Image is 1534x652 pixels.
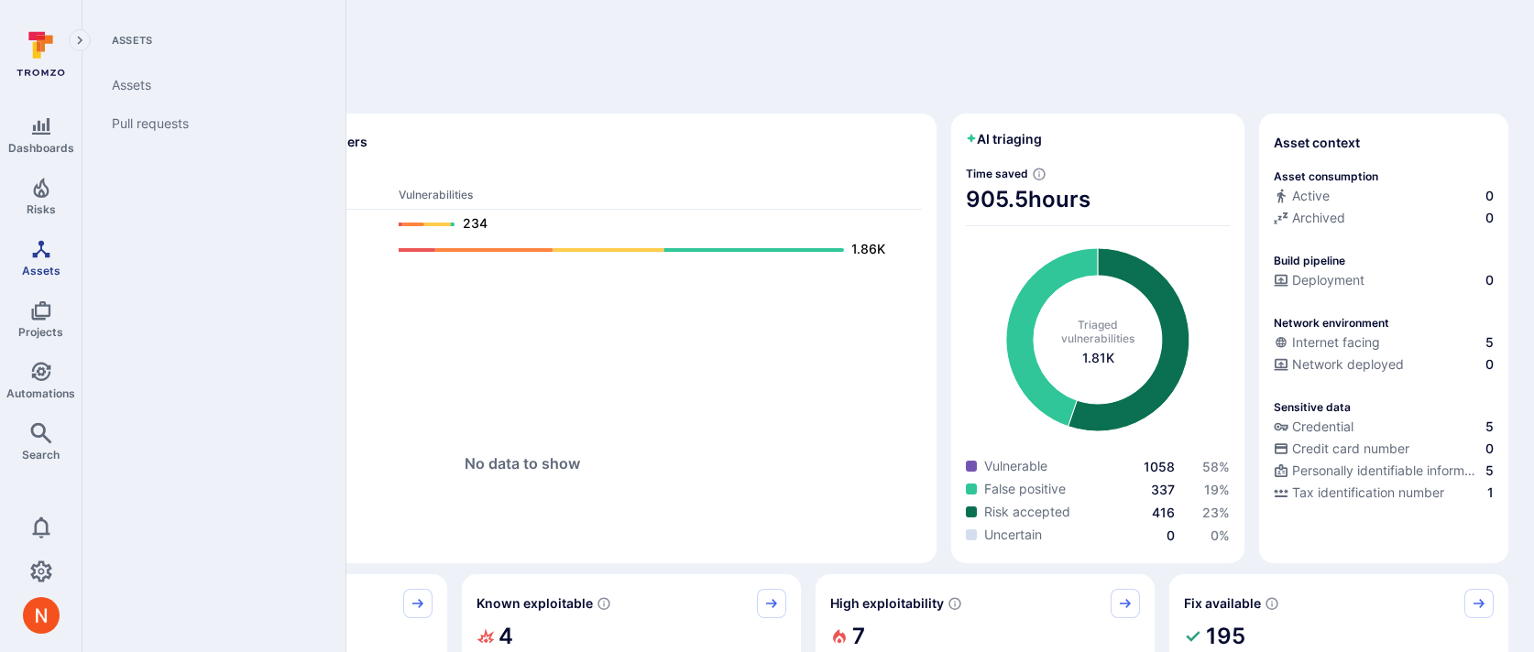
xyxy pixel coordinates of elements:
[1202,505,1230,520] a: 23%
[1274,209,1345,227] div: Archived
[1274,333,1494,355] div: Evidence that an asset is internet facing
[477,594,593,613] span: Known exploitable
[1274,440,1494,458] a: Credit card number0
[69,29,91,51] button: Expand navigation menu
[1152,505,1175,520] a: 416
[1082,349,1114,367] span: total
[1274,462,1482,480] div: Personally identifiable information (PII)
[1292,187,1330,205] span: Active
[1184,594,1261,613] span: Fix available
[966,185,1230,214] span: 905.5 hours
[73,33,86,49] i: Expand navigation menu
[1061,318,1134,345] span: Triaged vulnerabilities
[1274,355,1494,374] a: Network deployed0
[851,241,885,256] text: 1.86K
[1487,484,1494,502] span: 1
[1274,440,1494,462] div: Evidence indicative of processing credit card numbers
[1292,271,1364,289] span: Deployment
[1274,271,1494,293] div: Configured deployment pipeline
[1274,134,1360,152] span: Asset context
[597,596,611,611] svg: Confirmed exploitable by KEV
[830,594,944,613] span: High exploitability
[1211,527,1230,543] span: 0 %
[1292,333,1380,352] span: Internet facing
[984,526,1042,544] span: Uncertain
[22,264,60,277] span: Assets
[1274,484,1494,502] a: Tax identification number1
[1274,418,1494,440] div: Evidence indicative of handling user or service credentials
[984,503,1070,521] span: Risk accepted
[984,480,1066,498] span: False positive
[1274,333,1494,352] a: Internet facing5
[463,215,488,231] text: 234
[1274,187,1494,205] a: Active0
[1167,527,1175,543] a: 0
[123,357,922,371] span: Ops scanners
[984,457,1047,475] span: Vulnerable
[948,596,962,611] svg: EPSS score ≥ 0.7
[1274,484,1494,505] div: Evidence indicative of processing tax identification numbers
[1274,418,1494,436] a: Credential5
[1274,462,1494,480] a: Personally identifiable information (PII)5
[1202,459,1230,474] a: 58%
[1274,355,1494,377] div: Evidence that the asset is packaged and deployed somewhere
[1274,462,1494,484] div: Evidence indicative of processing personally identifiable information
[1274,187,1494,209] div: Commits seen in the last 180 days
[8,141,74,155] span: Dashboards
[1274,484,1444,502] div: Tax identification number
[23,597,60,634] div: Neeren Patki
[966,167,1028,180] span: Time saved
[23,597,60,634] img: ACg8ocIprwjrgDQnDsNSk9Ghn5p5-B8DpAKWoJ5Gi9syOE4K59tr4Q=s96-c
[97,33,323,48] span: Assets
[1274,355,1404,374] div: Network deployed
[465,454,580,473] span: No data to show
[1274,187,1330,205] div: Active
[1485,333,1494,352] span: 5
[966,130,1042,148] h2: AI triaging
[1274,333,1380,352] div: Internet facing
[1274,169,1378,183] p: Asset consumption
[1274,209,1494,227] a: Archived0
[108,77,1508,103] span: Discover
[1485,271,1494,289] span: 0
[1211,527,1230,543] a: 0%
[27,202,56,216] span: Risks
[1274,209,1494,231] div: Code repository is archived
[1144,459,1175,474] a: 1058
[399,213,904,235] a: 234
[1274,440,1409,458] div: Credit card number
[1202,505,1230,520] span: 23 %
[97,104,323,143] a: Pull requests
[6,386,75,400] span: Automations
[1032,167,1046,181] svg: Estimated based on an average time of 30 mins needed to triage each vulnerability
[1274,400,1351,414] p: Sensitive data
[1274,271,1494,289] a: Deployment0
[398,187,922,210] th: Vulnerabilities
[1274,316,1389,330] p: Network environment
[1292,484,1444,502] span: Tax identification number
[18,325,63,339] span: Projects
[1485,440,1494,458] span: 0
[1204,482,1230,497] a: 19%
[22,448,60,462] span: Search
[1204,482,1230,497] span: 19 %
[97,66,323,104] a: Assets
[1485,187,1494,205] span: 0
[1274,254,1345,267] p: Build pipeline
[1485,418,1494,436] span: 5
[1274,418,1353,436] div: Credential
[1292,440,1409,458] span: Credit card number
[1292,209,1345,227] span: Archived
[1292,462,1482,480] span: Personally identifiable information (PII)
[1151,482,1175,497] a: 337
[123,166,922,179] span: Dev scanners
[1274,271,1364,289] div: Deployment
[1202,459,1230,474] span: 58 %
[1485,209,1494,227] span: 0
[1292,355,1404,374] span: Network deployed
[399,239,904,261] a: 1.86K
